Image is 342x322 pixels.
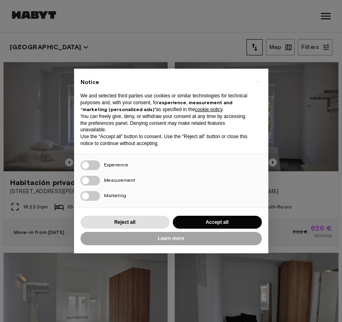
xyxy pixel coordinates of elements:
[81,113,249,133] p: You can freely give, deny, or withdraw your consent at any time by accessing the preferences pane...
[195,107,223,112] a: cookie policy
[81,99,232,112] strong: experience, measurement and “marketing (personalized ads)”
[251,75,264,88] button: Close this notice
[81,93,249,113] p: We and selected third parties use cookies or similar technologies for technical purposes and, wit...
[81,232,262,245] button: Learn more
[256,77,259,86] span: ×
[81,133,249,147] p: Use the “Accept all” button to consent. Use the “Reject all” button or close this notice to conti...
[81,78,249,86] h2: Notice
[104,177,135,184] span: Measurement
[104,162,128,168] span: Experience
[104,192,126,199] span: Marketing
[173,216,262,229] button: Accept all
[81,216,170,229] button: Reject all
